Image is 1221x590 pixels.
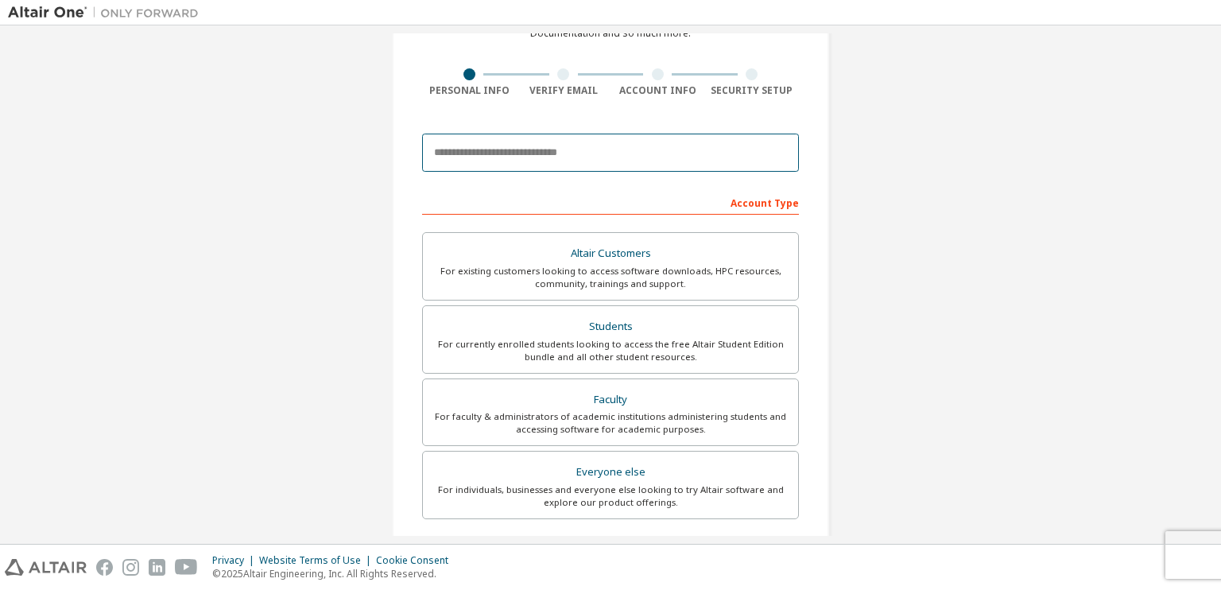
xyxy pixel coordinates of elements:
[432,483,789,509] div: For individuals, businesses and everyone else looking to try Altair software and explore our prod...
[432,265,789,290] div: For existing customers looking to access software downloads, HPC resources, community, trainings ...
[422,189,799,215] div: Account Type
[5,559,87,576] img: altair_logo.svg
[432,461,789,483] div: Everyone else
[376,554,458,567] div: Cookie Consent
[422,84,517,97] div: Personal Info
[432,243,789,265] div: Altair Customers
[432,338,789,363] div: For currently enrolled students looking to access the free Altair Student Edition bundle and all ...
[8,5,207,21] img: Altair One
[432,389,789,411] div: Faculty
[705,84,800,97] div: Security Setup
[610,84,705,97] div: Account Info
[96,559,113,576] img: facebook.svg
[517,84,611,97] div: Verify Email
[122,559,139,576] img: instagram.svg
[259,554,376,567] div: Website Terms of Use
[212,554,259,567] div: Privacy
[212,567,458,580] p: © 2025 Altair Engineering, Inc. All Rights Reserved.
[432,316,789,338] div: Students
[149,559,165,576] img: linkedin.svg
[432,410,789,436] div: For faculty & administrators of academic institutions administering students and accessing softwa...
[175,559,198,576] img: youtube.svg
